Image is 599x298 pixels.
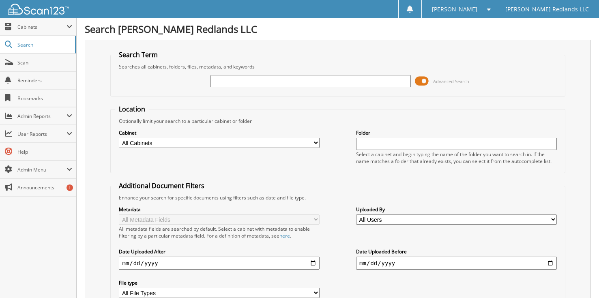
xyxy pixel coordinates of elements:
[17,166,67,173] span: Admin Menu
[356,206,557,213] label: Uploaded By
[433,78,469,84] span: Advanced Search
[505,7,589,12] span: [PERSON_NAME] Redlands LLC
[17,24,67,30] span: Cabinets
[67,184,73,191] div: 1
[119,206,320,213] label: Metadata
[85,22,591,36] h1: Search [PERSON_NAME] Redlands LLC
[17,184,72,191] span: Announcements
[17,131,67,137] span: User Reports
[279,232,290,239] a: here
[115,181,208,190] legend: Additional Document Filters
[119,129,320,136] label: Cabinet
[8,4,69,15] img: scan123-logo-white.svg
[115,63,560,70] div: Searches all cabinets, folders, files, metadata, and keywords
[356,151,557,165] div: Select a cabinet and begin typing the name of the folder you want to search in. If the name match...
[356,257,557,270] input: end
[115,105,149,114] legend: Location
[119,279,320,286] label: File type
[17,95,72,102] span: Bookmarks
[115,194,560,201] div: Enhance your search for specific documents using filters such as date and file type.
[356,248,557,255] label: Date Uploaded Before
[119,225,320,239] div: All metadata fields are searched by default. Select a cabinet with metadata to enable filtering b...
[432,7,477,12] span: [PERSON_NAME]
[17,113,67,120] span: Admin Reports
[119,248,320,255] label: Date Uploaded After
[17,41,71,48] span: Search
[17,59,72,66] span: Scan
[17,148,72,155] span: Help
[115,118,560,124] div: Optionally limit your search to a particular cabinet or folder
[17,77,72,84] span: Reminders
[115,50,162,59] legend: Search Term
[356,129,557,136] label: Folder
[119,257,320,270] input: start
